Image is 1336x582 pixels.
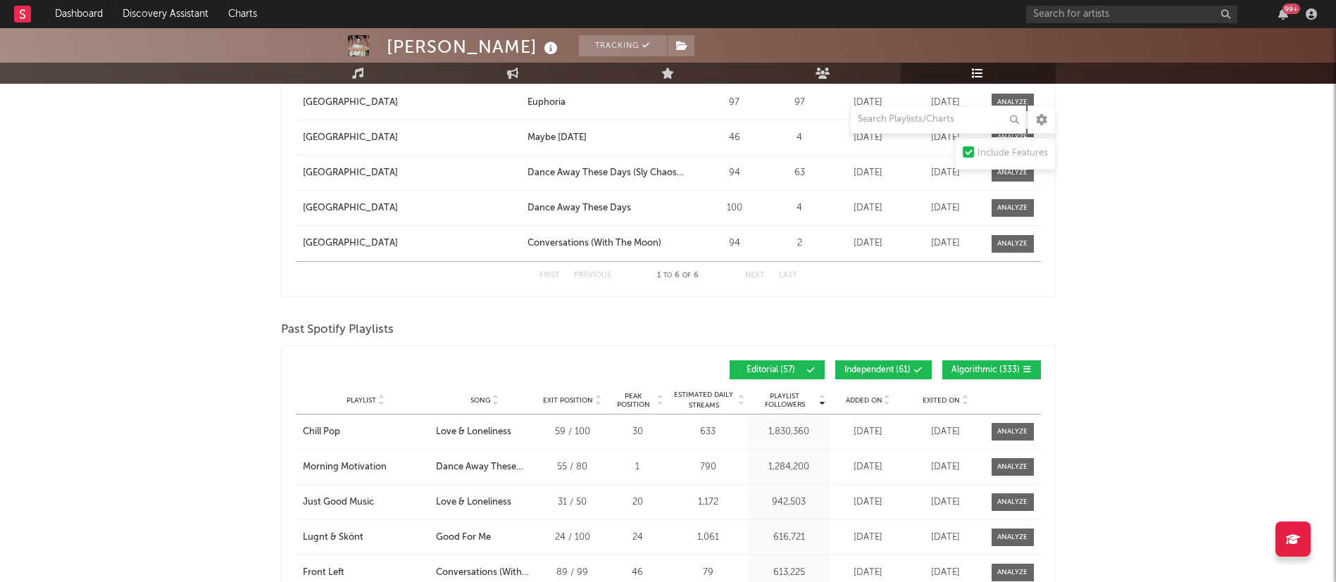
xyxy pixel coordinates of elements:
button: Editorial(57) [730,360,825,379]
div: Conversations (With The Moon) [527,236,661,251]
div: 97 [703,96,766,110]
div: 790 [671,460,745,474]
div: [DATE] [833,166,904,180]
div: Dance Away These Days [527,201,631,215]
div: [DATE] [911,236,981,251]
div: Good For Me [436,531,491,545]
button: Next [745,272,765,279]
div: 1 6 6 [639,267,717,284]
div: [DATE] [833,131,904,145]
div: 613,225 [752,566,826,580]
div: [DATE] [911,566,981,580]
div: [DATE] [833,425,904,439]
div: [DATE] [833,531,904,545]
div: [DATE] [833,495,904,510]
span: Editorial ( 57 ) [739,366,804,374]
a: [GEOGRAPHIC_DATA] [303,236,521,251]
div: 46 [703,131,766,145]
span: Independent ( 61 ) [844,366,911,374]
div: 4 [773,131,826,145]
div: [DATE] [833,201,904,215]
div: 99 + [1282,4,1300,14]
div: Just Good Music [303,495,374,510]
button: Independent(61) [835,360,932,379]
div: Morning Motivation [303,460,387,474]
a: Conversations (With The Moon) [436,566,533,580]
a: Maybe [DATE] [527,131,695,145]
div: [DATE] [911,425,981,439]
a: [GEOGRAPHIC_DATA] [303,201,521,215]
input: Search for artists [1026,6,1237,23]
div: 1,172 [671,495,745,510]
div: [DATE] [833,96,904,110]
div: 63 [773,166,826,180]
span: Peak Position [611,392,656,409]
div: 4 [773,201,826,215]
div: 1,284,200 [752,460,826,474]
div: Chill Pop [303,425,340,439]
div: 24 / 100 [541,531,604,545]
a: Conversations (With The Moon) [527,236,695,251]
div: [PERSON_NAME] [387,35,561,58]
div: 633 [671,425,745,439]
span: Playlist Followers [752,392,818,409]
div: Love & Loneliness [436,495,511,510]
div: Dance Away These Days [436,460,533,474]
div: 94 [703,166,766,180]
a: [GEOGRAPHIC_DATA] [303,96,521,110]
a: Chill Pop [303,425,430,439]
a: Just Good Music [303,495,430,510]
div: [DATE] [833,460,904,474]
span: Algorithmic ( 333 ) [951,366,1020,374]
div: 30 [611,425,664,439]
a: Good For Me [436,531,533,545]
div: 2 [773,236,826,251]
div: 97 [773,96,826,110]
div: [GEOGRAPHIC_DATA] [303,201,398,215]
span: of [682,272,691,279]
button: Tracking [579,35,667,56]
div: 20 [611,495,664,510]
span: Estimated Daily Streams [671,390,737,411]
input: Search Playlists/Charts [850,106,1026,134]
button: Last [779,272,797,279]
span: Exit Position [543,396,593,405]
div: Front Left [303,566,344,580]
div: [DATE] [911,531,981,545]
div: 616,721 [752,531,826,545]
div: 94 [703,236,766,251]
a: Euphoria [527,96,695,110]
div: 89 / 99 [541,566,604,580]
div: Maybe [DATE] [527,131,587,145]
div: Lugnt & Skönt [303,531,363,545]
button: 99+ [1278,8,1288,20]
div: 55 / 80 [541,460,604,474]
div: [GEOGRAPHIC_DATA] [303,236,398,251]
div: [GEOGRAPHIC_DATA] [303,166,398,180]
div: 79 [671,566,745,580]
div: 100 [703,201,766,215]
div: Include Features [978,145,1048,162]
a: [GEOGRAPHIC_DATA] [303,166,521,180]
span: Song [470,396,491,405]
a: Love & Loneliness [436,495,533,510]
div: [GEOGRAPHIC_DATA] [303,131,398,145]
a: [GEOGRAPHIC_DATA] [303,131,521,145]
div: 1,061 [671,531,745,545]
button: First [539,272,560,279]
div: [DATE] [911,460,981,474]
span: to [663,272,672,279]
div: [DATE] [911,96,981,110]
a: Lugnt & Skönt [303,531,430,545]
div: 1,830,360 [752,425,826,439]
div: [DATE] [911,131,981,145]
span: Exited On [923,396,960,405]
div: 31 / 50 [541,495,604,510]
div: [DATE] [911,201,981,215]
div: 942,503 [752,495,826,510]
div: [DATE] [833,566,904,580]
a: Love & Loneliness [436,425,533,439]
a: Front Left [303,566,430,580]
div: 59 / 100 [541,425,604,439]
